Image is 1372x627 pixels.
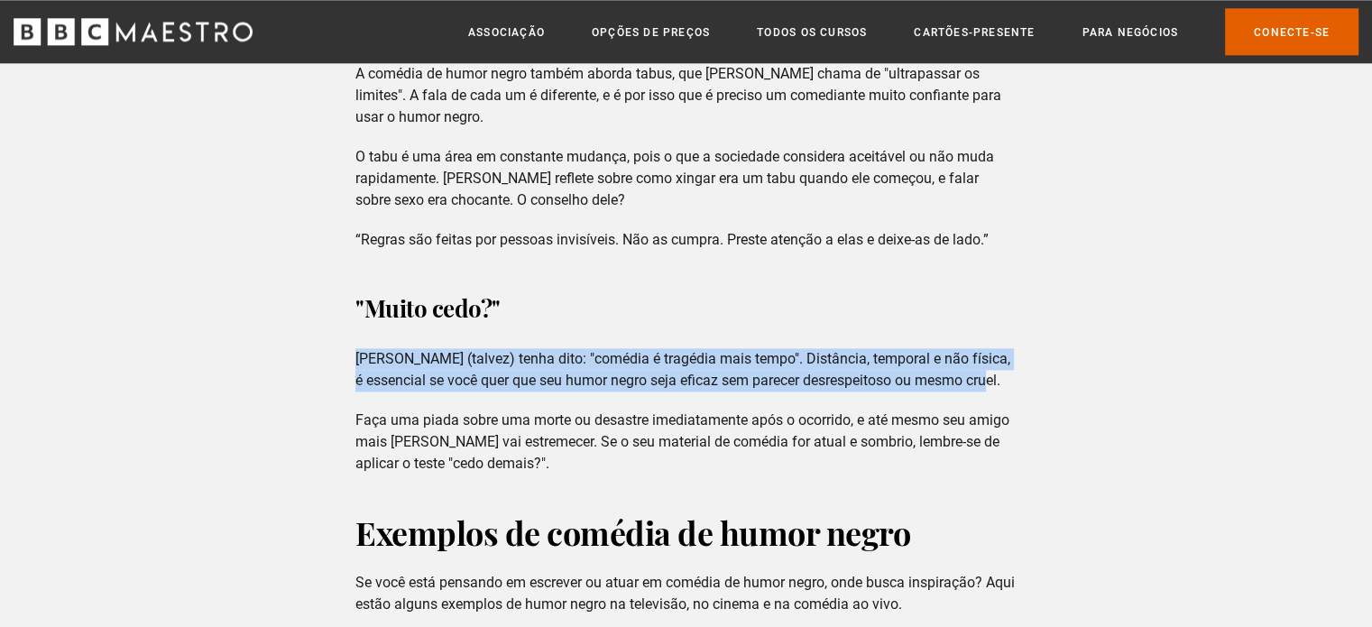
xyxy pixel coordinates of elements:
[355,231,989,248] font: “Regras são feitas por pessoas invisíveis. Não as cumpra. Preste atenção a elas e deixe-as de lado.”
[468,26,545,39] font: Associação
[592,26,710,39] font: Opções de preços
[355,292,501,324] font: "Muito cedo?"
[592,23,710,41] a: Opções de preços
[1082,26,1178,39] font: Para negócios
[14,18,253,45] svg: Maestro da BBC
[1225,8,1358,54] a: Conecte-se
[355,574,1015,613] font: Se você está pensando em escrever ou atuar em comédia de humor negro, onde busca inspiração? Aqui...
[1254,26,1330,39] font: Conecte-se
[468,8,1358,54] nav: Primário
[355,65,1001,125] font: A comédia de humor negro também aborda tabus, que [PERSON_NAME] chama de "ultrapassar os limites"...
[757,23,867,41] a: Todos os cursos
[468,23,545,41] a: Associação
[355,411,1009,472] font: Faça uma piada sobre uma morte ou desastre imediatamente após o ocorrido, e até mesmo seu amigo m...
[355,511,910,554] font: Exemplos de comédia de humor negro
[914,26,1035,39] font: Cartões-presente
[355,350,1010,389] font: [PERSON_NAME] (talvez) tenha dito: "comédia é tragédia mais tempo". Distância, temporal e não fís...
[757,26,867,39] font: Todos os cursos
[1082,23,1178,41] a: Para negócios
[355,148,994,208] font: O tabu é uma área em constante mudança, pois o que a sociedade considera aceitável ou não muda ra...
[914,23,1035,41] a: Cartões-presente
